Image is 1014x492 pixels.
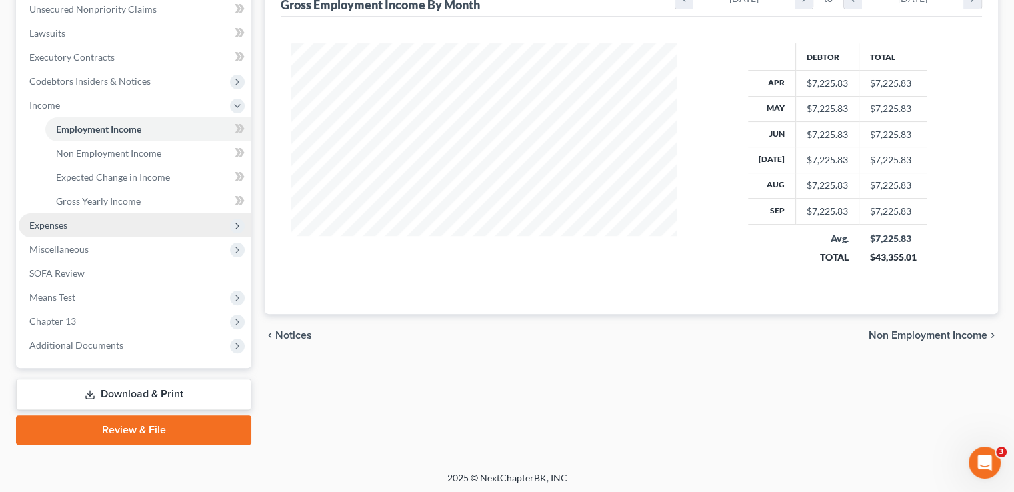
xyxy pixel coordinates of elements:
[56,171,170,183] span: Expected Change in Income
[29,315,76,327] span: Chapter 13
[807,102,848,115] div: $7,225.83
[859,71,927,96] td: $7,225.83
[29,3,157,15] span: Unsecured Nonpriority Claims
[748,71,796,96] th: Apr
[869,232,916,245] div: $7,225.83
[29,291,75,303] span: Means Test
[19,45,251,69] a: Executory Contracts
[807,179,848,192] div: $7,225.83
[969,447,1001,479] iframe: Intercom live chat
[29,243,89,255] span: Miscellaneous
[45,189,251,213] a: Gross Yearly Income
[748,173,796,198] th: Aug
[859,173,927,198] td: $7,225.83
[56,195,141,207] span: Gross Yearly Income
[807,77,848,90] div: $7,225.83
[45,117,251,141] a: Employment Income
[56,147,161,159] span: Non Employment Income
[795,43,859,70] th: Debtor
[29,99,60,111] span: Income
[45,141,251,165] a: Non Employment Income
[19,261,251,285] a: SOFA Review
[45,165,251,189] a: Expected Change in Income
[56,123,141,135] span: Employment Income
[987,330,998,341] i: chevron_right
[996,447,1007,457] span: 3
[29,339,123,351] span: Additional Documents
[859,121,927,147] td: $7,225.83
[29,51,115,63] span: Executory Contracts
[265,330,312,341] button: chevron_left Notices
[859,43,927,70] th: Total
[748,96,796,121] th: May
[16,415,251,445] a: Review & File
[807,153,848,167] div: $7,225.83
[859,96,927,121] td: $7,225.83
[859,147,927,173] td: $7,225.83
[806,232,848,245] div: Avg.
[807,128,848,141] div: $7,225.83
[748,121,796,147] th: Jun
[16,379,251,410] a: Download & Print
[869,330,987,341] span: Non Employment Income
[19,21,251,45] a: Lawsuits
[859,199,927,224] td: $7,225.83
[29,219,67,231] span: Expenses
[265,330,275,341] i: chevron_left
[748,199,796,224] th: Sep
[806,251,848,264] div: TOTAL
[748,147,796,173] th: [DATE]
[275,330,312,341] span: Notices
[869,251,916,264] div: $43,355.01
[29,75,151,87] span: Codebtors Insiders & Notices
[807,205,848,218] div: $7,225.83
[29,267,85,279] span: SOFA Review
[29,27,65,39] span: Lawsuits
[869,330,998,341] button: Non Employment Income chevron_right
